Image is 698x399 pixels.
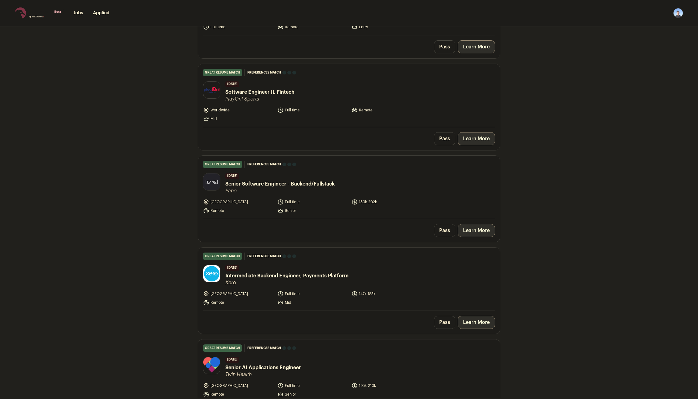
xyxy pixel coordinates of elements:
li: Senior [277,391,348,397]
li: Remote [277,24,348,30]
span: Senior Software Engineer - Backend/Fullstack [225,180,335,188]
span: Senior AI Applications Engineer [225,364,301,371]
li: Full time [203,24,274,30]
a: Learn More [458,132,495,145]
li: [GEOGRAPHIC_DATA] [203,291,274,297]
span: Software Engineer II, Fintech [225,88,294,96]
li: Remote [203,299,274,306]
li: 150k-202k [351,199,422,205]
span: Preferences match [247,161,281,168]
span: [DATE] [225,357,239,363]
span: Xero [225,280,349,286]
img: 104317ae517ff97cb12f93333f65dd1a8f5a49ecbad1aa6112de7f6a04efcc61.png [203,86,220,94]
span: [DATE] [225,81,239,87]
li: Full time [277,107,348,113]
li: Remote [203,208,274,214]
li: Mid [203,116,274,122]
span: [DATE] [225,265,239,271]
span: Intermediate Backend Engineer, Payments Platform [225,272,349,280]
img: 3464525314745024f247fb4556abe6557c8d909c30c185cb0e7e6e819cdd7523.png [203,357,220,374]
button: Pass [434,316,455,329]
li: Full time [277,291,348,297]
button: Pass [434,224,455,237]
span: Pano [225,188,335,194]
a: Applied [93,11,109,15]
span: Preferences match [247,253,281,259]
div: great resume match [203,161,242,168]
li: Worldwide [203,107,274,113]
a: Learn More [458,40,495,53]
li: Mid [277,299,348,306]
li: [GEOGRAPHIC_DATA] [203,199,274,205]
li: Entry [351,24,422,30]
a: Learn More [458,316,495,329]
li: Full time [277,199,348,205]
a: great resume match Preferences match [DATE] Software Engineer II, Fintech PlayOn! Sports Worldwid... [198,64,500,127]
span: PlayOn! Sports [225,96,294,102]
div: great resume match [203,253,242,260]
li: Remote [203,391,274,397]
li: Remote [351,107,422,113]
button: Pass [434,132,455,145]
a: great resume match Preferences match [DATE] Intermediate Backend Engineer, Payments Platform Xero... [198,248,500,311]
img: c8f12d2ae5e4bea18977cd045833388b80ff4d44ec365854a3e24d94081ce1e2.jpg [203,173,220,190]
span: Twin Health [225,371,301,378]
li: 195k-210k [351,383,422,389]
li: Senior [277,208,348,214]
span: Preferences match [247,69,281,76]
img: 7da06b36d466340cc16b1183ed477d1d72ae6dcad5344984394121e65c192907.png [203,265,220,282]
span: [DATE] [225,173,239,179]
div: great resume match [203,69,242,76]
li: Full time [277,383,348,389]
a: Learn More [458,224,495,237]
li: 147k-185k [351,291,422,297]
a: great resume match Preferences match [DATE] Senior Software Engineer - Backend/Fullstack Pano [GE... [198,156,500,219]
li: [GEOGRAPHIC_DATA] [203,383,274,389]
button: Pass [434,40,455,53]
a: Jobs [73,11,83,15]
button: Open dropdown [673,8,683,18]
span: Preferences match [247,345,281,351]
img: 10600165-medium_jpg [673,8,683,18]
div: great resume match [203,344,242,352]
